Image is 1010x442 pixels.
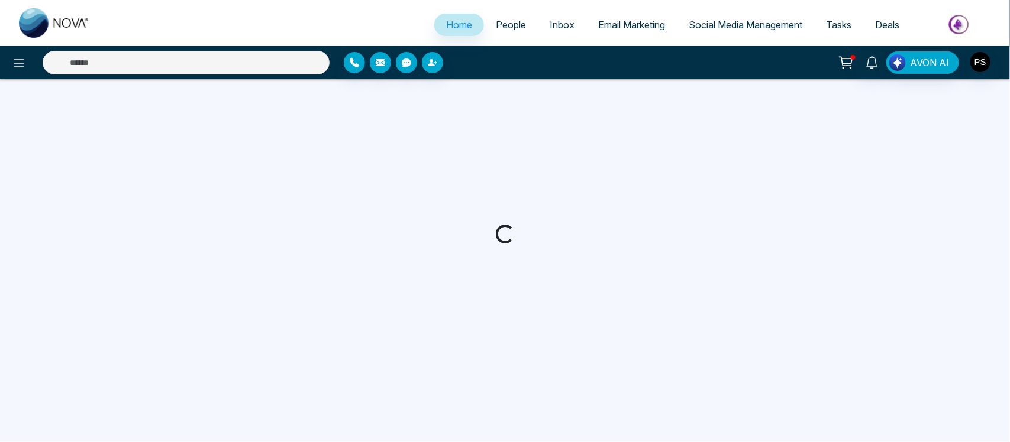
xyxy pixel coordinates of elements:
[886,51,959,74] button: AVON AI
[689,19,802,31] span: Social Media Management
[814,14,863,36] a: Tasks
[917,11,1003,38] img: Market-place.gif
[875,19,899,31] span: Deals
[970,52,990,72] img: User Avatar
[677,14,814,36] a: Social Media Management
[538,14,586,36] a: Inbox
[484,14,538,36] a: People
[889,54,906,71] img: Lead Flow
[598,19,665,31] span: Email Marketing
[586,14,677,36] a: Email Marketing
[550,19,575,31] span: Inbox
[434,14,484,36] a: Home
[496,19,526,31] span: People
[19,8,90,38] img: Nova CRM Logo
[910,56,949,70] span: AVON AI
[446,19,472,31] span: Home
[826,19,851,31] span: Tasks
[863,14,911,36] a: Deals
